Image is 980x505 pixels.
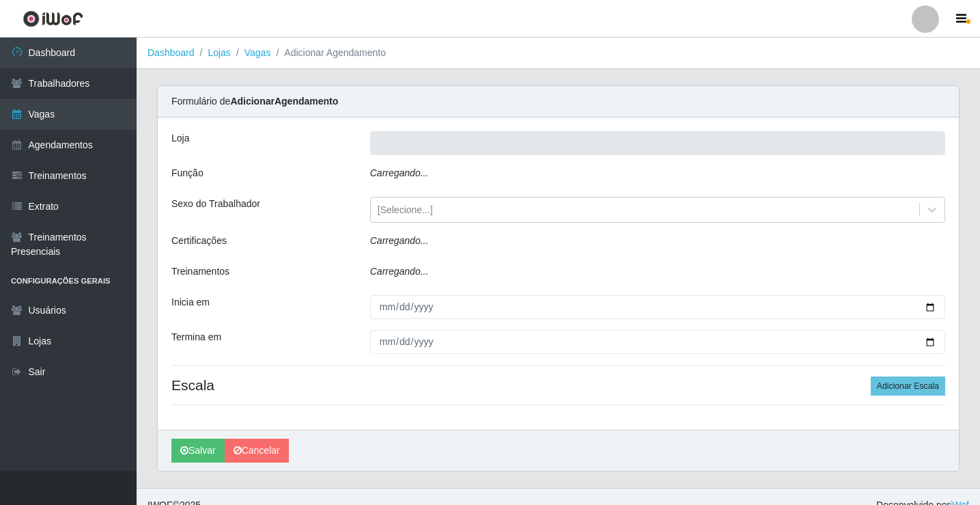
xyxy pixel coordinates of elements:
[171,439,225,463] button: Salvar
[171,264,229,279] label: Treinamentos
[23,10,83,27] img: CoreUI Logo
[171,197,260,211] label: Sexo do Trabalhador
[230,96,338,107] strong: Adicionar Agendamento
[270,46,386,60] li: Adicionar Agendamento
[171,131,189,146] label: Loja
[171,377,945,394] h4: Escala
[158,86,959,118] div: Formulário de
[370,266,429,277] i: Carregando...
[871,377,945,396] button: Adicionar Escala
[137,38,980,69] nav: breadcrumb
[148,47,195,58] a: Dashboard
[244,47,271,58] a: Vagas
[370,167,429,178] i: Carregando...
[171,234,227,248] label: Certificações
[370,330,945,354] input: 00/00/0000
[370,295,945,319] input: 00/00/0000
[171,166,204,180] label: Função
[208,47,230,58] a: Lojas
[225,439,289,463] a: Cancelar
[370,235,429,246] i: Carregando...
[171,295,210,310] label: Inicia em
[171,330,221,344] label: Termina em
[378,203,433,217] div: [Selecione...]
